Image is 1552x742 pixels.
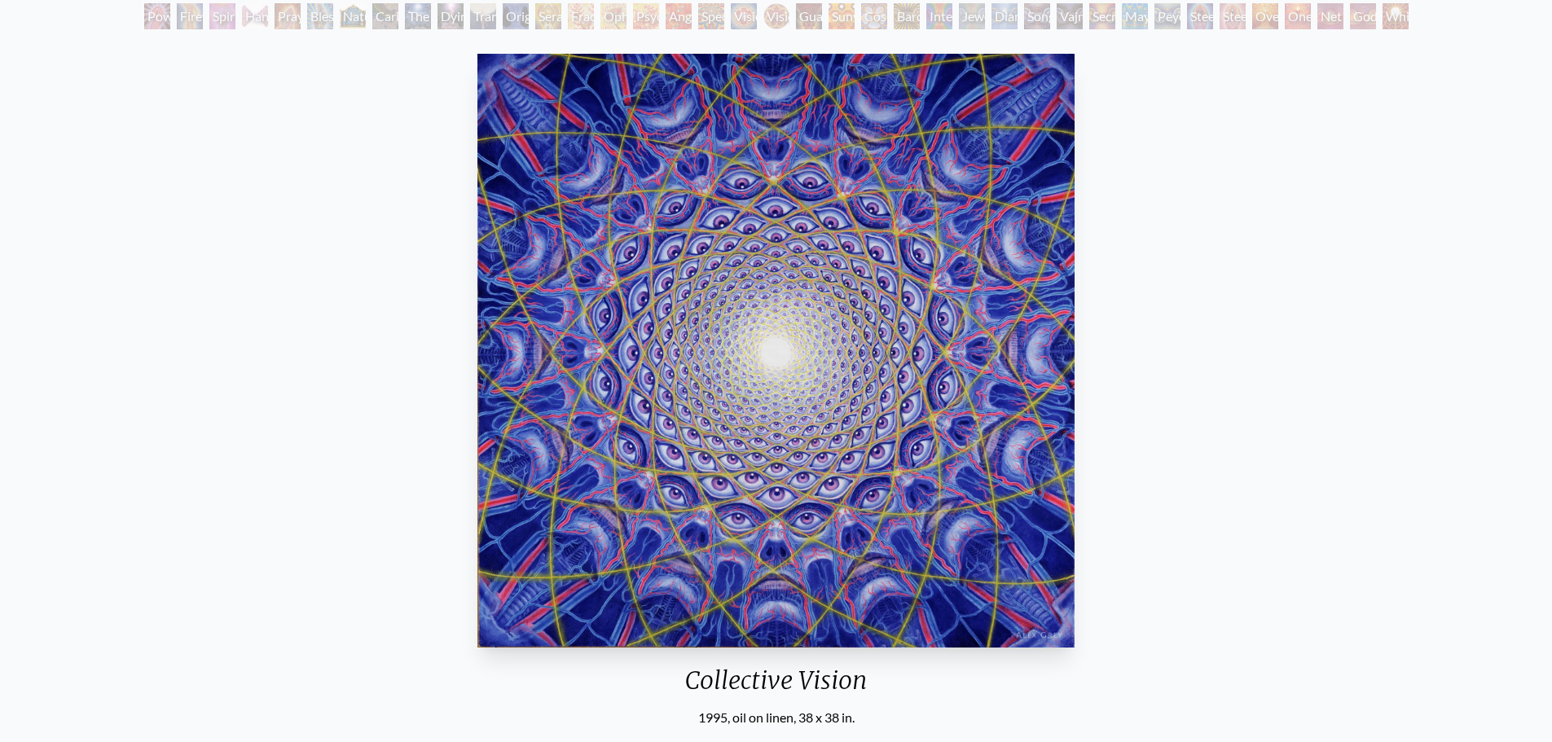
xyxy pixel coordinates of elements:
div: Cosmic Elf [861,3,887,29]
div: Spirit Animates the Flesh [209,3,235,29]
div: Spectral Lotus [698,3,724,29]
div: Dying [437,3,464,29]
div: Diamond Being [991,3,1018,29]
div: Firewalking [177,3,203,29]
div: Praying Hands [275,3,301,29]
div: Seraphic Transport Docking on the Third Eye [535,3,561,29]
div: Godself [1350,3,1376,29]
div: One [1285,3,1311,29]
div: Net of Being [1317,3,1343,29]
div: Guardian of Infinite Vision [796,3,822,29]
div: The Soul Finds It's Way [405,3,431,29]
div: Power to the Peaceful [144,3,170,29]
div: Nature of Mind [340,3,366,29]
div: Psychomicrograph of a Fractal Paisley Cherub Feather Tip [633,3,659,29]
div: Song of Vajra Being [1024,3,1050,29]
div: Hands that See [242,3,268,29]
div: Transfiguration [470,3,496,29]
div: White Light [1383,3,1409,29]
div: Interbeing [926,3,952,29]
div: Oversoul [1252,3,1278,29]
div: Collective Vision [471,665,1081,708]
div: Steeplehead 2 [1220,3,1246,29]
div: Jewel Being [959,3,985,29]
div: Vajra Being [1057,3,1083,29]
div: Fractal Eyes [568,3,594,29]
div: Caring [372,3,398,29]
div: Ophanic Eyelash [600,3,627,29]
div: 1995, oil on linen, 38 x 38 in. [471,708,1081,727]
div: Vision Crystal Tondo [763,3,789,29]
div: Peyote Being [1154,3,1180,29]
div: Vision Crystal [731,3,757,29]
div: Blessing Hand [307,3,333,29]
div: Angel Skin [666,3,692,29]
img: Collective-Vision-1995-Alex-Grey-watermarked.jpg [477,54,1075,648]
div: Secret Writing Being [1089,3,1115,29]
div: Bardo Being [894,3,920,29]
div: Steeplehead 1 [1187,3,1213,29]
div: Original Face [503,3,529,29]
div: Sunyata [829,3,855,29]
div: Mayan Being [1122,3,1148,29]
